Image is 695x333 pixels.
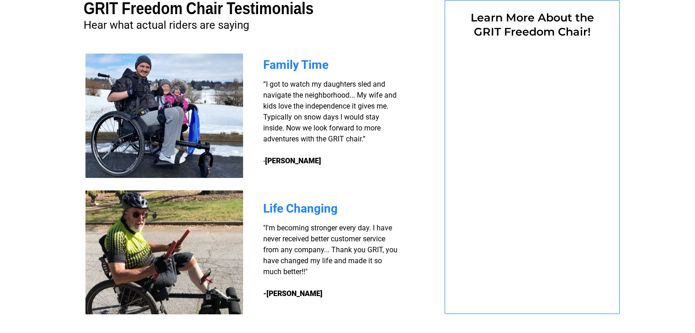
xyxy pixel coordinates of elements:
span: "I'm becoming stronger every day. I have never received better customer service from any company.... [263,224,398,276]
span: Family Time [263,58,329,72]
iframe: Form 0 [460,44,604,289]
span: Learn More About the GRIT Freedom Chair! [471,11,594,38]
span: “I got to watch my daughters sled and navigate the neighborhood... My wife and kids love the inde... [263,80,397,165]
span: Life Changing [263,202,338,215]
strong: -[PERSON_NAME] [263,289,323,298]
strong: [PERSON_NAME] [265,156,321,165]
span: Hear what actual riders are saying [84,19,249,31]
